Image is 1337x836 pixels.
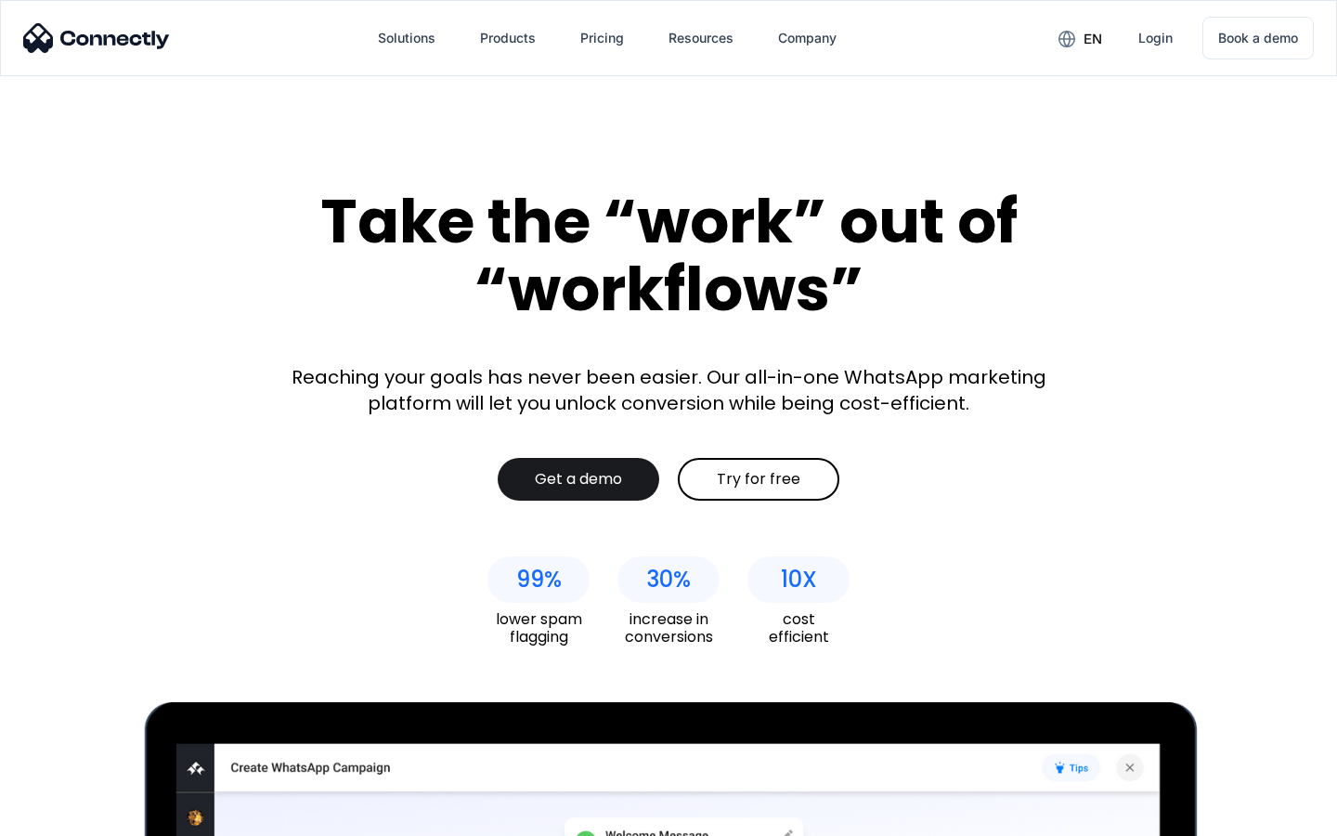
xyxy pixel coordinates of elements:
[37,803,111,829] ul: Language list
[747,610,850,646] div: cost efficient
[498,458,659,501] a: Get a demo
[668,25,733,51] div: Resources
[678,458,839,501] a: Try for free
[535,470,622,489] div: Get a demo
[23,23,170,53] img: Connectly Logo
[363,16,450,60] div: Solutions
[763,16,851,60] div: Company
[19,803,111,829] aside: Language selected: English
[279,364,1058,416] div: Reaching your goals has never been easier. Our all-in-one WhatsApp marketing platform will let yo...
[778,25,837,51] div: Company
[480,25,536,51] div: Products
[516,567,562,593] div: 99%
[1138,25,1173,51] div: Login
[1202,17,1314,59] a: Book a demo
[465,16,551,60] div: Products
[654,16,748,60] div: Resources
[580,25,624,51] div: Pricing
[487,610,590,646] div: lower spam flagging
[781,567,817,593] div: 10X
[251,188,1086,322] div: Take the “work” out of “workflows”
[646,567,691,593] div: 30%
[1123,16,1188,60] a: Login
[1084,26,1102,52] div: en
[617,610,720,646] div: increase in conversions
[717,470,800,489] div: Try for free
[1044,24,1116,52] div: en
[378,25,435,51] div: Solutions
[565,16,639,60] a: Pricing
